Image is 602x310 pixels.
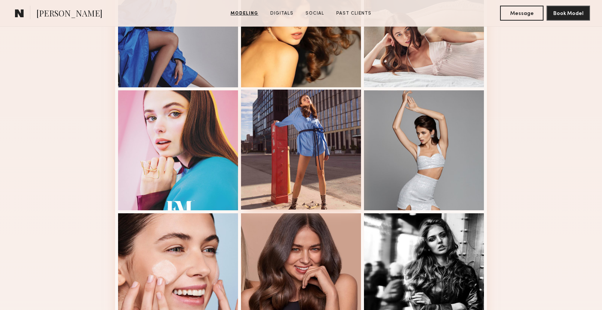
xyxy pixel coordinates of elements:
[302,10,327,17] a: Social
[267,10,297,17] a: Digitals
[547,6,590,21] button: Book Model
[547,10,590,16] a: Book Model
[333,10,374,17] a: Past Clients
[36,7,102,21] span: [PERSON_NAME]
[500,6,544,21] button: Message
[228,10,261,17] a: Modeling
